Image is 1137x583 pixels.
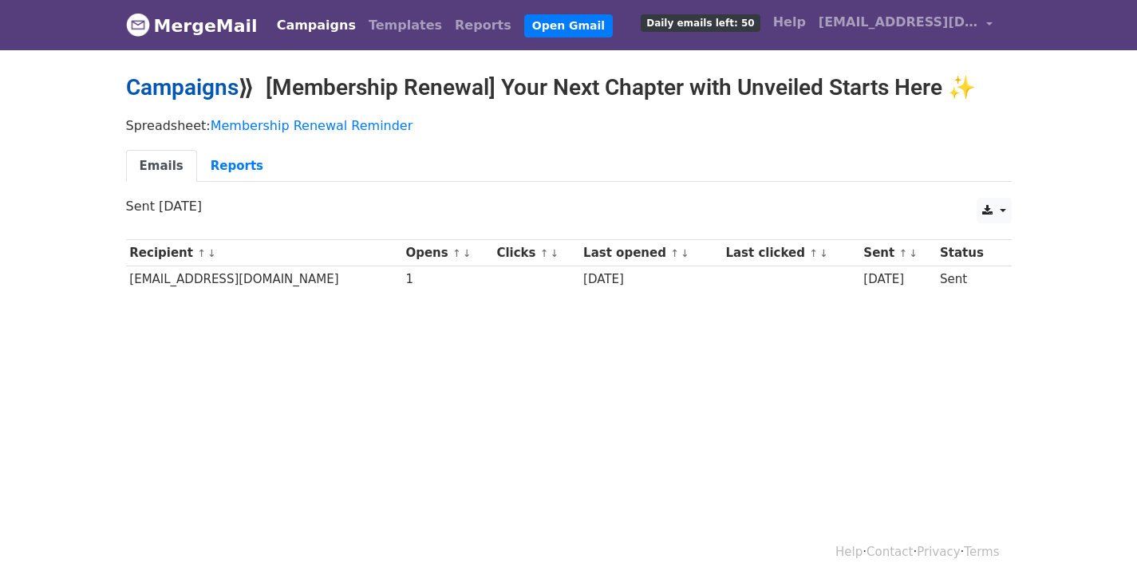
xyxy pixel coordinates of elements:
span: [EMAIL_ADDRESS][DOMAIN_NAME] [819,13,978,32]
a: Help [835,545,863,559]
a: Membership Renewal Reminder [211,118,413,133]
a: ↓ [681,247,689,259]
th: Sent [860,240,937,266]
a: ↑ [197,247,206,259]
a: ↓ [207,247,216,259]
a: [EMAIL_ADDRESS][DOMAIN_NAME] [812,6,999,44]
p: Spreadsheet: [126,117,1012,134]
a: Daily emails left: 50 [634,6,766,38]
img: MergeMail logo [126,13,150,37]
a: ↓ [551,247,559,259]
a: ↑ [809,247,818,259]
a: Emails [126,150,197,183]
td: Sent [936,266,1001,293]
a: Campaigns [126,74,239,100]
p: Sent [DATE] [126,198,1012,215]
a: ↓ [819,247,828,259]
a: ↑ [540,247,549,259]
a: Terms [964,545,999,559]
a: Help [767,6,812,38]
span: Daily emails left: 50 [641,14,760,32]
th: Status [936,240,1001,266]
h2: ⟫ [Membership Renewal] Your Next Chapter with Unveiled Starts Here ✨ [126,74,1012,101]
div: [DATE] [863,270,932,289]
a: Privacy [917,545,960,559]
th: Recipient [126,240,402,266]
a: ↓ [463,247,472,259]
td: [EMAIL_ADDRESS][DOMAIN_NAME] [126,266,402,293]
a: Campaigns [270,10,362,41]
div: [DATE] [583,270,718,289]
a: Contact [867,545,913,559]
a: ↓ [909,247,918,259]
th: Last opened [579,240,721,266]
a: ↑ [670,247,679,259]
th: Opens [402,240,493,266]
th: Clicks [493,240,580,266]
a: ↑ [452,247,461,259]
div: 1 [405,270,488,289]
a: Templates [362,10,448,41]
iframe: Chat Widget [1057,506,1137,583]
a: Open Gmail [524,14,613,37]
a: MergeMail [126,9,258,42]
th: Last clicked [722,240,860,266]
a: Reports [197,150,277,183]
a: ↑ [898,247,907,259]
a: Reports [448,10,518,41]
